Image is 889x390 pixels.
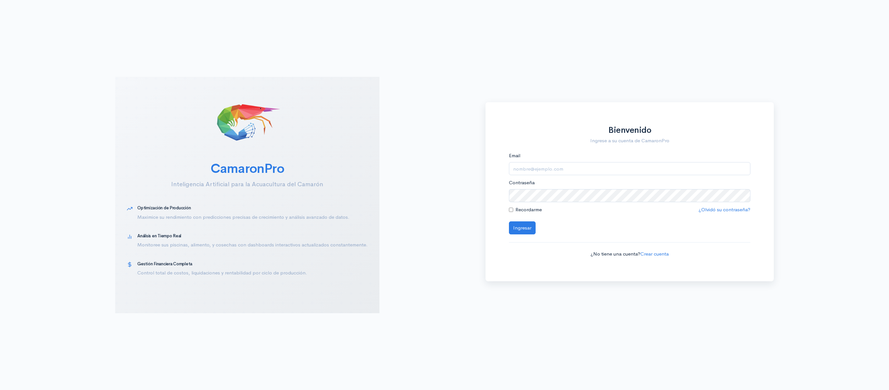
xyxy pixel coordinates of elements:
label: Email [509,152,520,160]
button: Ingresar [509,221,536,235]
h5: Análisis en Tiempo Real [137,234,368,238]
p: ¿No tiene una cuenta? [509,250,751,258]
a: Crear cuenta [640,251,669,257]
h5: Optimización de Producción [137,206,368,210]
p: Control total de costos, liquidaciones y rentabilidad por ciclo de producción. [137,269,368,277]
p: Inteligencia Artificial para la Acuacultura del Camarón [127,180,368,189]
a: ¿Olvidó su contraseña? [699,206,750,213]
p: Ingrese a su cuenta de CamaronPro [509,137,751,145]
h2: CamaronPro [127,161,368,176]
p: Maximice su rendimiento con predicciones precisas de crecimiento y análisis avanzado de datos. [137,214,368,221]
label: Contraseña [509,179,535,187]
img: CamaronPro Logo [215,89,280,154]
input: nombre@ejemplo.com [509,162,751,175]
p: Monitoree sus piscinas, alimento, y cosechas con dashboards interactivos actualizados constanteme... [137,241,368,249]
h1: Bienvenido [509,126,751,135]
label: Recordarme [515,206,542,214]
h5: Gestión Financiera Completa [137,262,368,266]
